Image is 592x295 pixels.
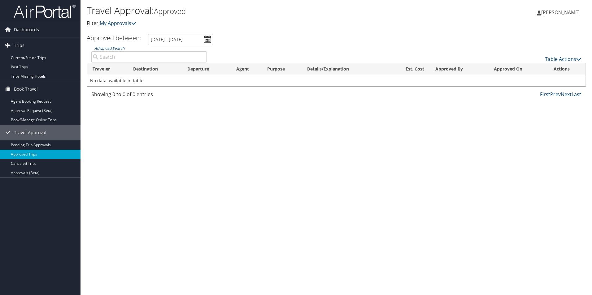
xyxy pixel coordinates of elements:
[87,34,141,42] h3: Approved between:
[561,91,572,98] a: Next
[87,4,420,17] h1: Travel Approval:
[182,63,231,75] th: Departure: activate to sort column ascending
[302,63,389,75] th: Details/Explanation
[262,63,302,75] th: Purpose
[91,91,207,101] div: Showing 0 to 0 of 0 entries
[231,63,262,75] th: Agent
[14,38,24,53] span: Trips
[154,6,186,16] small: Approved
[91,51,207,62] input: Advanced Search
[128,63,182,75] th: Destination: activate to sort column ascending
[87,75,585,86] td: No data available in table
[14,4,76,19] img: airportal-logo.png
[14,125,46,140] span: Travel Approval
[94,46,124,51] a: Advanced Search
[14,81,38,97] span: Book Travel
[389,63,430,75] th: Est. Cost: activate to sort column ascending
[488,63,548,75] th: Approved On: activate to sort column ascending
[87,19,420,28] p: Filter:
[14,22,39,37] span: Dashboards
[87,63,128,75] th: Traveler: activate to sort column ascending
[541,9,580,16] span: [PERSON_NAME]
[550,91,561,98] a: Prev
[148,34,213,45] input: [DATE] - [DATE]
[545,56,581,62] a: Table Actions
[430,63,488,75] th: Approved By: activate to sort column ascending
[100,20,136,27] a: My Approvals
[537,3,586,22] a: [PERSON_NAME]
[548,63,585,75] th: Actions
[540,91,550,98] a: First
[572,91,581,98] a: Last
